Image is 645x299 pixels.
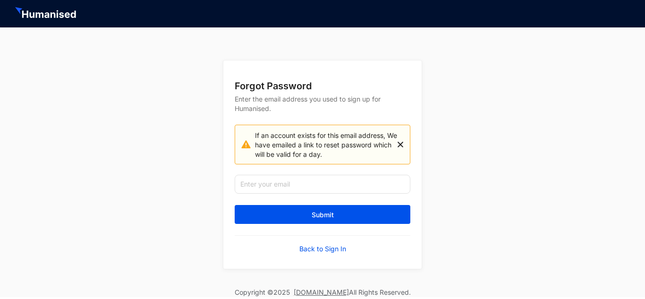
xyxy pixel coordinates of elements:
[240,130,252,159] img: alert-icon-warn.ff6cdca33fb04fa47c6f458aefbe566d.svg
[312,210,334,220] span: Submit
[235,205,410,224] button: Submit
[294,288,349,296] a: [DOMAIN_NAME]
[235,175,410,194] input: Enter your email
[398,130,403,159] img: alert-close.705d39777261943dbfef1c6d96092794.svg
[235,93,410,125] p: Enter the email address you used to sign up for Humanised.
[252,130,398,159] p: If an account exists for this email address, We have emailed a link to reset password which will ...
[235,79,410,93] p: Forgot Password
[235,288,411,297] p: Copyright © 2025 All Rights Reserved.
[299,244,346,254] a: Back to Sign In
[15,7,78,20] img: HeaderHumanisedNameIcon.51e74e20af0cdc04d39a069d6394d6d9.svg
